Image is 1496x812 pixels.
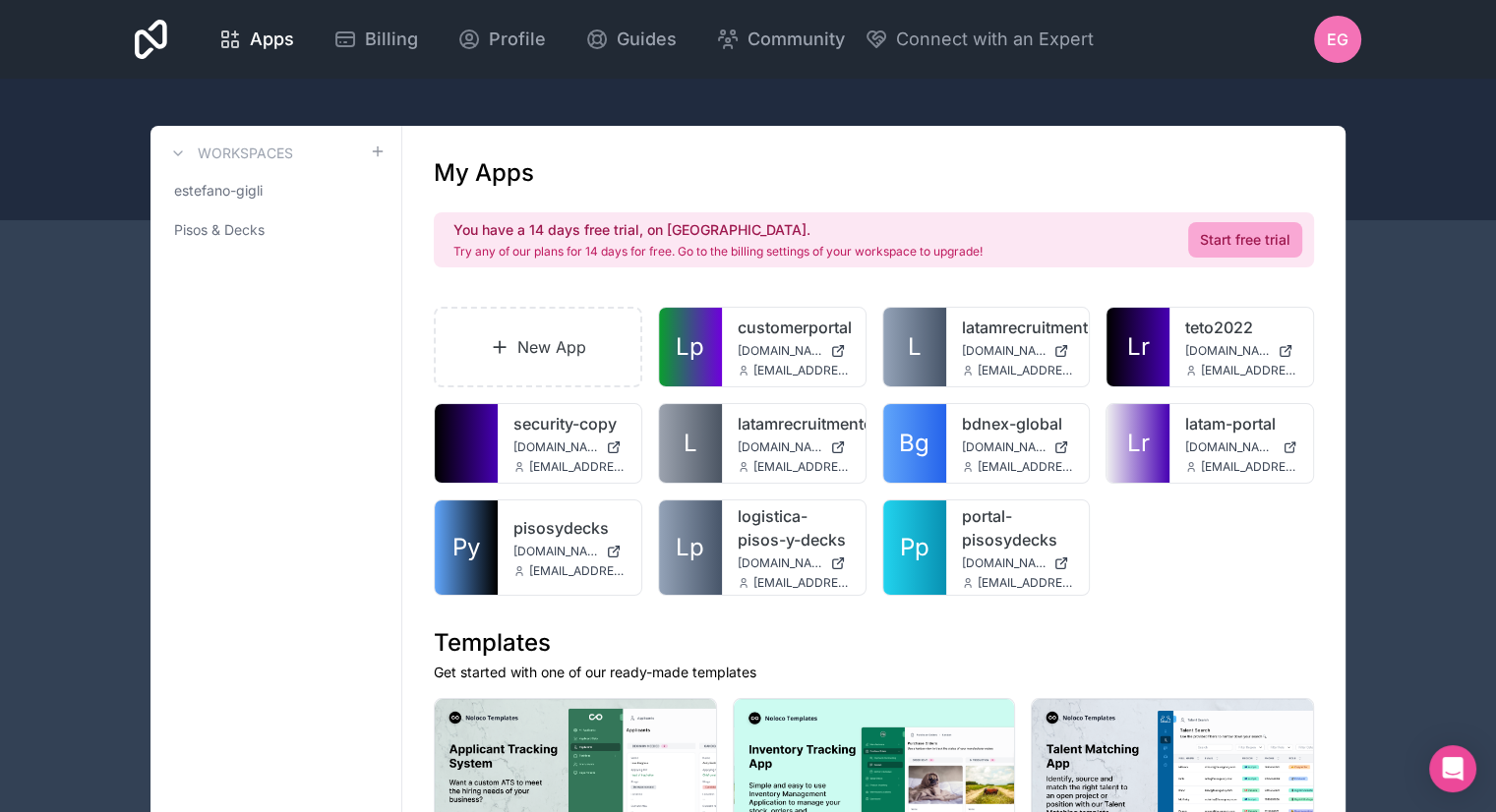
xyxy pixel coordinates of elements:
[434,627,1314,659] h1: Templates
[700,18,861,61] a: Community
[738,439,850,455] a: [DOMAIN_NAME]
[962,412,1074,435] a: bdnex-global
[738,504,850,551] a: logistica-pisos-y-decks
[513,439,626,455] a: [DOMAIN_NAME]
[676,331,704,363] span: Lp
[978,363,1074,378] span: [EMAIL_ADDRESS][DOMAIN_NAME]
[203,18,310,61] a: Apps
[452,532,480,563] span: Py
[978,575,1074,591] span: [EMAIL_ADDRESS][DOMAIN_NAME]
[962,555,1047,571] span: [DOMAIN_NAME]
[453,244,983,260] p: Try any of our plans for 14 days for free. Go to the billing settings of your workspace to upgrade!
[753,363,850,378] span: [EMAIL_ADDRESS][DOMAIN_NAME]
[753,575,850,591] span: [EMAIL_ADDRESS][DOMAIN_NAME]
[883,404,946,483] a: Bg
[962,439,1074,455] a: [DOMAIN_NAME]
[738,555,850,571] a: [DOMAIN_NAME]
[434,157,534,189] h1: My Apps
[962,555,1074,571] a: [DOMAIN_NAME]
[513,516,626,540] a: pisosydecks
[434,307,642,387] a: New App
[753,459,850,475] span: [EMAIL_ADDRESS][DOMAIN_NAME]
[899,428,929,459] span: Bg
[1185,316,1297,339] a: teto2022
[865,26,1094,53] button: Connect with an Expert
[684,428,697,459] span: L
[1201,459,1297,475] span: [EMAIL_ADDRESS][DOMAIN_NAME]
[174,181,263,201] span: estefano-gigli
[617,26,677,53] span: Guides
[1185,412,1297,435] a: latam-portal
[738,343,850,359] a: [DOMAIN_NAME]
[1185,343,1297,359] a: [DOMAIN_NAME]
[1327,28,1348,51] span: eg
[1107,308,1169,386] a: Lr
[978,459,1074,475] span: [EMAIL_ADDRESS][DOMAIN_NAME]
[738,412,850,435] a: latamrecruitmentdsds
[513,412,626,435] a: security-copy
[738,316,850,339] a: customerportal
[738,343,822,359] span: [DOMAIN_NAME]
[883,308,946,386] a: L
[1185,343,1270,359] span: [DOMAIN_NAME]
[513,544,598,559] span: [DOMAIN_NAME]
[900,532,929,563] span: Pp
[883,500,946,595] a: Pp
[453,220,983,240] h2: You have a 14 days free trial, on [GEOGRAPHIC_DATA].
[659,308,722,386] a: Lp
[962,504,1074,551] a: portal-pisosydecks
[166,142,293,165] a: Workspaces
[435,500,498,595] a: Py
[908,331,922,363] span: L
[365,26,418,53] span: Billing
[748,26,845,53] span: Community
[1185,439,1275,455] span: [DOMAIN_NAME]
[318,18,434,61] a: Billing
[962,343,1074,359] a: [DOMAIN_NAME]
[513,439,598,455] span: [DOMAIN_NAME]
[434,663,1314,682] p: Get started with one of our ready-made templates
[174,220,265,240] span: Pisos & Decks
[962,316,1074,339] a: latamrecruitment
[529,563,626,579] span: [EMAIL_ADDRESS][DOMAIN_NAME]
[738,439,822,455] span: [DOMAIN_NAME]
[1127,331,1150,363] span: Lr
[1429,745,1476,792] div: Open Intercom Messenger
[1127,428,1150,459] span: Lr
[569,18,692,61] a: Guides
[166,173,386,208] a: estefano-gigli
[962,343,1047,359] span: [DOMAIN_NAME]
[1107,404,1169,483] a: Lr
[529,459,626,475] span: [EMAIL_ADDRESS][DOMAIN_NAME]
[659,500,722,595] a: Lp
[676,532,704,563] span: Lp
[250,26,294,53] span: Apps
[442,18,562,61] a: Profile
[1201,363,1297,378] span: [EMAIL_ADDRESS][DOMAIN_NAME]
[1188,222,1302,258] a: Start free trial
[166,212,386,248] a: Pisos & Decks
[1185,439,1297,455] a: [DOMAIN_NAME]
[659,404,722,483] a: L
[962,439,1047,455] span: [DOMAIN_NAME]
[896,26,1094,53] span: Connect with an Expert
[198,144,293,163] h3: Workspaces
[513,544,626,559] a: [DOMAIN_NAME]
[489,26,546,53] span: Profile
[738,555,822,571] span: [DOMAIN_NAME]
